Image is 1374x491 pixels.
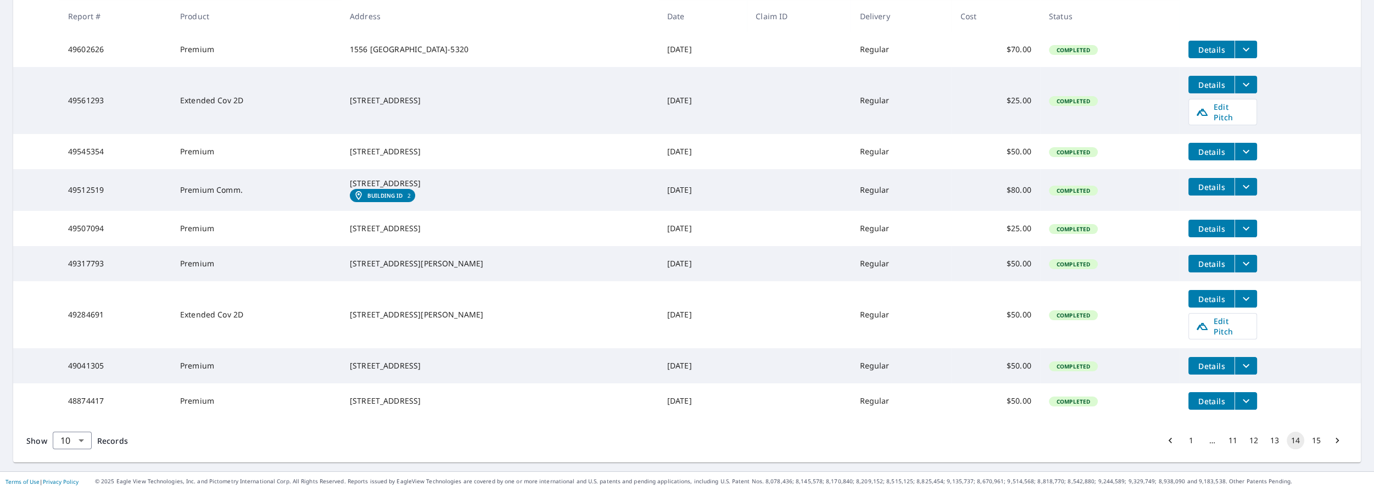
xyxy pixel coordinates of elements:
[59,134,171,169] td: 49545354
[171,169,341,211] td: Premium Comm.
[171,383,341,419] td: Premium
[951,211,1040,246] td: $25.00
[95,477,1369,486] p: © 2025 Eagle View Technologies, Inc. and Pictometry International Corp. All Rights Reserved. Repo...
[1188,178,1235,196] button: detailsBtn-49512519
[1050,187,1097,194] span: Completed
[1245,432,1263,449] button: Go to page 12
[26,436,47,446] span: Show
[53,425,92,456] div: 10
[1050,97,1097,105] span: Completed
[43,478,79,486] a: Privacy Policy
[1203,435,1221,446] div: …
[367,192,403,199] em: Building ID
[1188,76,1235,93] button: detailsBtn-49561293
[171,32,341,67] td: Premium
[59,211,171,246] td: 49507094
[1195,147,1228,157] span: Details
[951,67,1040,134] td: $25.00
[1235,76,1257,93] button: filesDropdownBtn-49561293
[1235,357,1257,375] button: filesDropdownBtn-49041305
[1188,99,1257,125] a: Edit Pitch
[1195,182,1228,192] span: Details
[658,169,747,211] td: [DATE]
[951,32,1040,67] td: $70.00
[1188,143,1235,160] button: detailsBtn-49545354
[951,383,1040,419] td: $50.00
[1266,432,1283,449] button: Go to page 13
[1308,432,1325,449] button: Go to page 15
[1188,392,1235,410] button: detailsBtn-48874417
[53,432,92,449] div: Show 10 records
[1050,148,1097,156] span: Completed
[1050,311,1097,319] span: Completed
[1050,362,1097,370] span: Completed
[171,281,341,348] td: Extended Cov 2D
[1328,432,1346,449] button: Go to next page
[350,223,650,234] div: [STREET_ADDRESS]
[658,67,747,134] td: [DATE]
[1188,220,1235,237] button: detailsBtn-49507094
[171,348,341,383] td: Premium
[1195,224,1228,234] span: Details
[658,211,747,246] td: [DATE]
[1195,361,1228,371] span: Details
[350,360,650,371] div: [STREET_ADDRESS]
[1195,396,1228,406] span: Details
[851,32,951,67] td: Regular
[1050,225,1097,233] span: Completed
[59,246,171,281] td: 49317793
[350,189,415,202] a: Building ID2
[1188,255,1235,272] button: detailsBtn-49317793
[350,146,650,157] div: [STREET_ADDRESS]
[1050,260,1097,268] span: Completed
[1188,290,1235,308] button: detailsBtn-49284691
[1161,432,1179,449] button: Go to previous page
[350,44,650,55] div: 1556 [GEOGRAPHIC_DATA]-5320
[1196,316,1250,337] span: Edit Pitch
[658,134,747,169] td: [DATE]
[350,95,650,106] div: [STREET_ADDRESS]
[1050,46,1097,54] span: Completed
[851,134,951,169] td: Regular
[658,246,747,281] td: [DATE]
[851,348,951,383] td: Regular
[1235,220,1257,237] button: filesDropdownBtn-49507094
[1224,432,1242,449] button: Go to page 11
[658,32,747,67] td: [DATE]
[59,348,171,383] td: 49041305
[171,246,341,281] td: Premium
[1235,143,1257,160] button: filesDropdownBtn-49545354
[1195,44,1228,55] span: Details
[350,258,650,269] div: [STREET_ADDRESS][PERSON_NAME]
[851,281,951,348] td: Regular
[350,309,650,320] div: [STREET_ADDRESS][PERSON_NAME]
[951,281,1040,348] td: $50.00
[658,281,747,348] td: [DATE]
[1235,392,1257,410] button: filesDropdownBtn-48874417
[951,169,1040,211] td: $80.00
[951,246,1040,281] td: $50.00
[851,169,951,211] td: Regular
[1188,313,1257,339] a: Edit Pitch
[1182,432,1200,449] button: Go to page 1
[1196,102,1250,122] span: Edit Pitch
[1287,432,1304,449] button: page 14
[1235,178,1257,196] button: filesDropdownBtn-49512519
[1235,290,1257,308] button: filesDropdownBtn-49284691
[851,246,951,281] td: Regular
[851,211,951,246] td: Regular
[851,383,951,419] td: Regular
[171,211,341,246] td: Premium
[1050,398,1097,405] span: Completed
[951,348,1040,383] td: $50.00
[1160,432,1348,449] nav: pagination navigation
[59,32,171,67] td: 49602626
[1188,41,1235,58] button: detailsBtn-49602626
[1235,255,1257,272] button: filesDropdownBtn-49317793
[1235,41,1257,58] button: filesDropdownBtn-49602626
[97,436,128,446] span: Records
[1195,294,1228,304] span: Details
[1188,357,1235,375] button: detailsBtn-49041305
[59,281,171,348] td: 49284691
[171,67,341,134] td: Extended Cov 2D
